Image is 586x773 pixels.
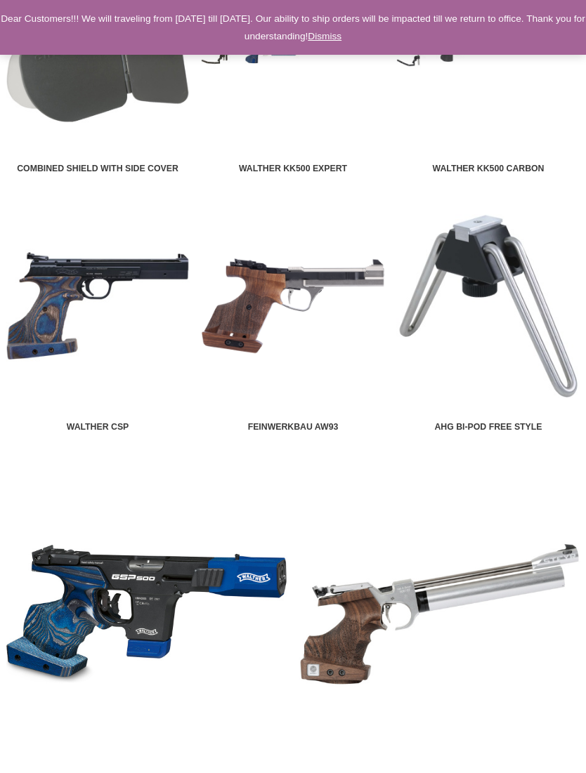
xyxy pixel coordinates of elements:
[6,214,190,398] img: Walther CSP
[201,421,385,433] div: Feinwerkbau AW93
[6,421,190,433] div: Walther CSP
[201,214,385,398] img: Feinwerkbau AW93
[299,473,580,755] img: STEYR LP2
[201,214,385,437] a: Feinwerkbau AW93 Feinwerkbau AW93
[396,214,580,398] img: AHG Bi-Pod Free Style
[6,162,190,175] div: Combined shield with side cover
[396,214,580,437] a: AHG Bi-Pod Free Style AHG Bi-Pod Free Style
[6,473,287,755] img: Walther GSP500 .22LR
[308,31,341,41] a: Dismiss
[396,421,580,433] div: AHG Bi-Pod Free Style
[6,214,190,437] a: Walther CSP Walther CSP
[201,162,385,175] div: Walther KK500 Expert
[396,162,580,175] div: Walther KK500 Carbon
